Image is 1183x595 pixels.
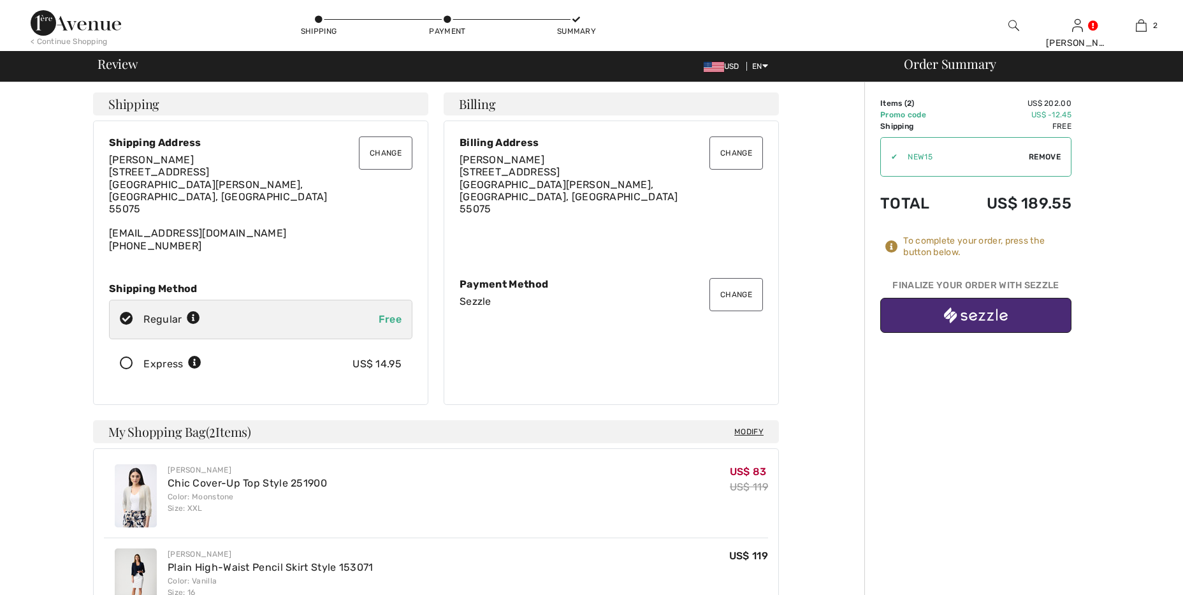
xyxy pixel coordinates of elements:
div: [PERSON_NAME] [1046,36,1108,50]
a: 2 [1110,18,1172,33]
div: Payment Method [460,278,763,290]
span: ( Items) [206,423,251,440]
td: Total [880,182,950,225]
span: EN [752,62,768,71]
span: 2 [209,422,215,439]
div: [EMAIL_ADDRESS][DOMAIN_NAME] [PHONE_NUMBER] [109,154,412,252]
span: US$ 119 [729,550,768,562]
div: < Continue Shopping [31,36,108,47]
span: Free [379,313,402,325]
div: US$ 14.95 [352,356,402,372]
h4: My Shopping Bag [93,420,779,443]
div: Sezzle [460,295,763,307]
span: [STREET_ADDRESS] [GEOGRAPHIC_DATA][PERSON_NAME], [GEOGRAPHIC_DATA], [GEOGRAPHIC_DATA] 55075 [109,166,328,215]
img: US Dollar [704,62,724,72]
span: 2 [907,99,911,108]
td: Promo code [880,109,950,121]
div: Regular [143,312,200,327]
span: Remove [1029,151,1061,163]
span: Shipping [108,98,159,110]
td: US$ -12.45 [950,109,1071,121]
img: My Info [1072,18,1083,33]
span: Billing [459,98,495,110]
input: Promo code [897,138,1029,176]
div: [PERSON_NAME] [168,548,374,560]
img: search the website [1008,18,1019,33]
button: Change [359,136,412,170]
div: Finalize Your Order with Sezzle [880,279,1071,298]
td: US$ 202.00 [950,98,1071,109]
div: Summary [557,26,595,37]
span: [PERSON_NAME] [109,154,194,166]
img: 1ère Avenue [31,10,121,36]
span: USD [704,62,744,71]
s: US$ 119 [730,481,768,493]
span: [PERSON_NAME] [460,154,544,166]
div: Shipping [300,26,338,37]
div: Shipping Address [109,136,412,149]
button: Change [709,278,763,311]
div: Shipping Method [109,283,412,295]
span: Modify [734,425,764,438]
div: To complete your order, press the button below. [903,235,1071,258]
a: Plain High-Waist Pencil Skirt Style 153071 [168,561,374,573]
td: Shipping [880,121,950,132]
span: [STREET_ADDRESS] [GEOGRAPHIC_DATA][PERSON_NAME], [GEOGRAPHIC_DATA], [GEOGRAPHIC_DATA] 55075 [460,166,678,215]
div: [PERSON_NAME] [168,464,327,476]
div: Express [143,356,201,372]
img: sezzle_white.svg [944,307,1008,323]
div: Order Summary [889,57,1175,70]
div: Color: Moonstone Size: XXL [168,491,327,514]
img: My Bag [1136,18,1147,33]
button: Change [709,136,763,170]
div: Payment [428,26,467,37]
span: Review [98,57,138,70]
a: Chic Cover-Up Top Style 251900 [168,477,327,489]
div: Billing Address [460,136,763,149]
img: Chic Cover-Up Top Style 251900 [115,464,157,527]
div: ✔ [881,151,897,163]
td: Items ( ) [880,98,950,109]
td: Free [950,121,1071,132]
span: US$ 83 [730,466,767,478]
a: Sign In [1072,19,1083,31]
span: 2 [1153,20,1158,31]
td: US$ 189.55 [950,182,1071,225]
